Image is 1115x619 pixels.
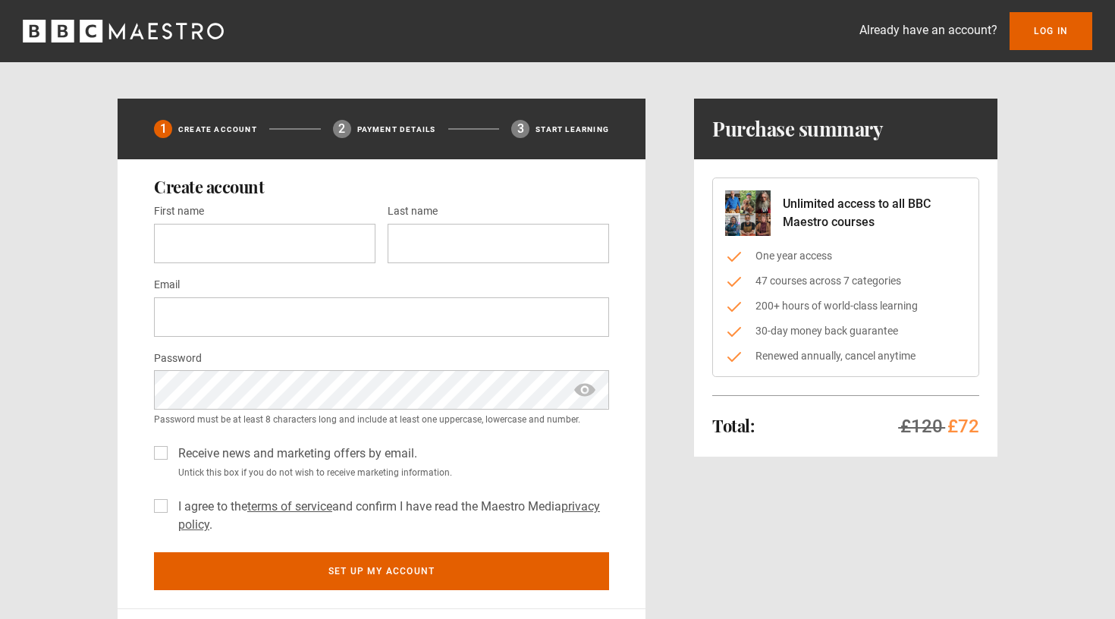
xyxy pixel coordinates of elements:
[172,498,609,534] label: I agree to the and confirm I have read the Maestro Media .
[333,120,351,138] div: 2
[172,445,417,463] label: Receive news and marketing offers by email.
[154,413,609,426] small: Password must be at least 8 characters long and include at least one uppercase, lowercase and num...
[154,120,172,138] div: 1
[725,248,966,264] li: One year access
[725,348,966,364] li: Renewed annually, cancel anytime
[536,124,609,135] p: Start learning
[23,20,224,42] svg: BBC Maestro
[725,323,966,339] li: 30-day money back guarantee
[947,416,979,437] span: £72
[725,273,966,289] li: 47 courses across 7 categories
[154,276,180,294] label: Email
[783,195,966,231] p: Unlimited access to all BBC Maestro courses
[154,203,204,221] label: First name
[154,350,202,368] label: Password
[511,120,529,138] div: 3
[247,499,332,514] a: terms of service
[154,178,609,196] h2: Create account
[154,552,609,590] button: Set up my account
[357,124,436,135] p: Payment details
[573,370,597,410] span: show password
[900,416,943,437] span: £120
[859,21,997,39] p: Already have an account?
[388,203,438,221] label: Last name
[1010,12,1092,50] a: Log In
[712,117,883,141] h1: Purchase summary
[178,124,257,135] p: Create Account
[712,416,754,435] h2: Total:
[725,298,966,314] li: 200+ hours of world-class learning
[172,466,609,479] small: Untick this box if you do not wish to receive marketing information.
